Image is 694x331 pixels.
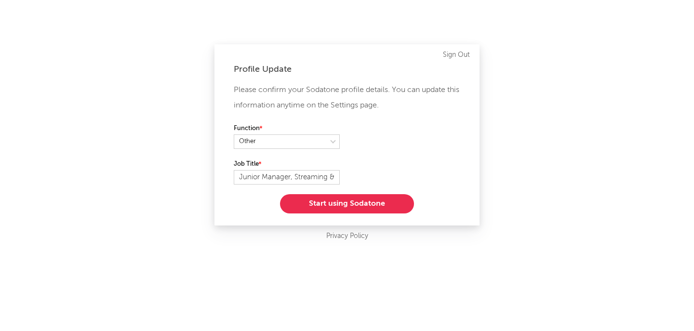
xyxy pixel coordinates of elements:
[234,123,340,134] label: Function
[280,194,414,213] button: Start using Sodatone
[326,230,368,242] a: Privacy Policy
[234,82,460,113] p: Please confirm your Sodatone profile details. You can update this information anytime on the Sett...
[234,159,340,170] label: Job Title
[234,64,460,75] div: Profile Update
[443,49,470,61] a: Sign Out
